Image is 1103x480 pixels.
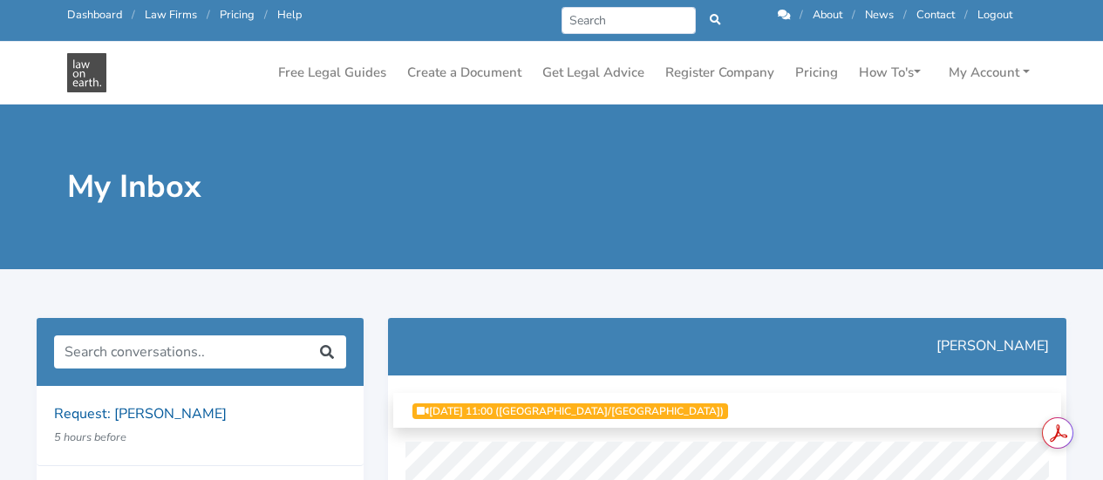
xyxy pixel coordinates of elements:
a: [DATE] 11:00 ([GEOGRAPHIC_DATA]/[GEOGRAPHIC_DATA]) [412,403,728,419]
a: Get Legal Advice [535,56,651,90]
span: / [964,7,968,23]
input: Search conversations.. [54,335,309,368]
span: / [903,7,907,23]
span: / [264,7,268,23]
span: / [132,7,135,23]
a: Law Firms [145,7,197,23]
span: / [800,7,803,23]
small: 5 hours before [54,429,126,445]
a: Pricing [220,7,255,23]
p: Request: [PERSON_NAME] [54,403,346,426]
p: [PERSON_NAME] [405,335,1049,358]
a: Contact [916,7,955,23]
span: / [852,7,855,23]
a: Dashboard [67,7,122,23]
span: / [207,7,210,23]
a: How To's [852,56,928,90]
img: Law On Earth [67,53,106,92]
a: Create a Document [400,56,528,90]
a: About [813,7,842,23]
input: Search [562,7,697,34]
a: News [865,7,894,23]
a: Request: [PERSON_NAME] 5 hours before [37,386,364,466]
a: Free Legal Guides [271,56,393,90]
h1: My Inbox [67,167,540,206]
a: Register Company [658,56,781,90]
a: Help [277,7,302,23]
a: My Account [942,56,1037,90]
a: Pricing [788,56,845,90]
a: Logout [977,7,1012,23]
